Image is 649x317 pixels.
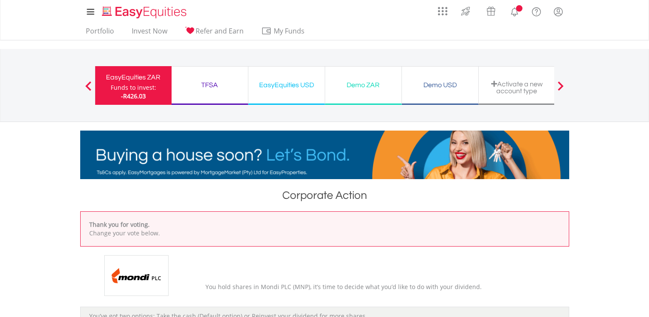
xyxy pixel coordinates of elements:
[504,2,525,19] a: Notifications
[80,131,569,179] img: EasyMortage Promotion Banner
[177,79,243,91] div: TFSA
[484,4,498,18] img: vouchers-v2.svg
[104,255,169,296] img: EQU.ZA.MNP.png
[478,2,504,18] a: Vouchers
[100,71,166,83] div: EasyEquities ZAR
[80,188,569,207] h1: Corporate Action
[82,27,118,40] a: Portfolio
[525,2,547,19] a: FAQ's and Support
[196,26,244,36] span: Refer and Earn
[99,2,190,19] a: Home page
[254,79,320,91] div: EasyEquities USD
[205,283,482,291] span: You hold shares in Mondi PLC (MNP), it’s time to decide what you’d like to do with your dividend.
[438,6,447,16] img: grid-menu-icon.svg
[111,83,156,92] div: Funds to invest:
[181,27,247,40] a: Refer and Earn
[459,4,473,18] img: thrive-v2.svg
[100,5,190,19] img: EasyEquities_Logo.png
[432,2,453,16] a: AppsGrid
[261,25,317,37] span: My Funds
[89,229,560,238] p: Change your vote below.
[547,2,569,21] a: My Profile
[407,79,473,91] div: Demo USD
[484,80,550,94] div: Activate a new account type
[128,27,171,40] a: Invest Now
[330,79,396,91] div: Demo ZAR
[89,220,150,229] b: Thank you for voting.
[121,92,146,100] span: -R426.03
